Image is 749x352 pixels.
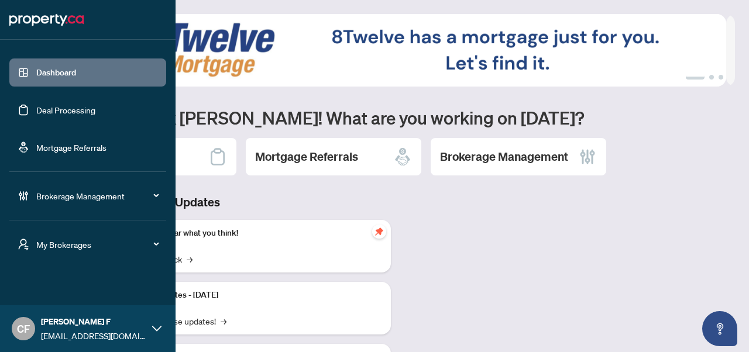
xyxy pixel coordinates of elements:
img: Slide 0 [61,14,726,87]
span: [EMAIL_ADDRESS][DOMAIN_NAME] [41,329,146,342]
p: Platform Updates - [DATE] [123,289,382,302]
button: 1 [686,75,705,80]
h3: Brokerage & Industry Updates [61,194,391,210]
span: [PERSON_NAME] F [41,315,146,328]
a: Dashboard [36,67,76,78]
span: Brokerage Management [36,189,158,202]
h2: Brokerage Management [440,149,568,165]
button: 2 [709,75,714,80]
span: → [187,253,193,265]
span: → [221,315,226,327]
h2: Mortgage Referrals [255,149,358,165]
span: My Brokerages [36,238,158,251]
span: pushpin [372,225,386,239]
p: We want to hear what you think! [123,227,382,240]
a: Deal Processing [36,105,95,115]
button: 3 [719,75,723,80]
a: Mortgage Referrals [36,142,106,153]
button: Open asap [702,311,737,346]
span: user-switch [18,239,29,250]
h1: Welcome back [PERSON_NAME]! What are you working on [DATE]? [61,106,735,129]
span: CF [17,320,30,337]
img: logo [9,11,84,29]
